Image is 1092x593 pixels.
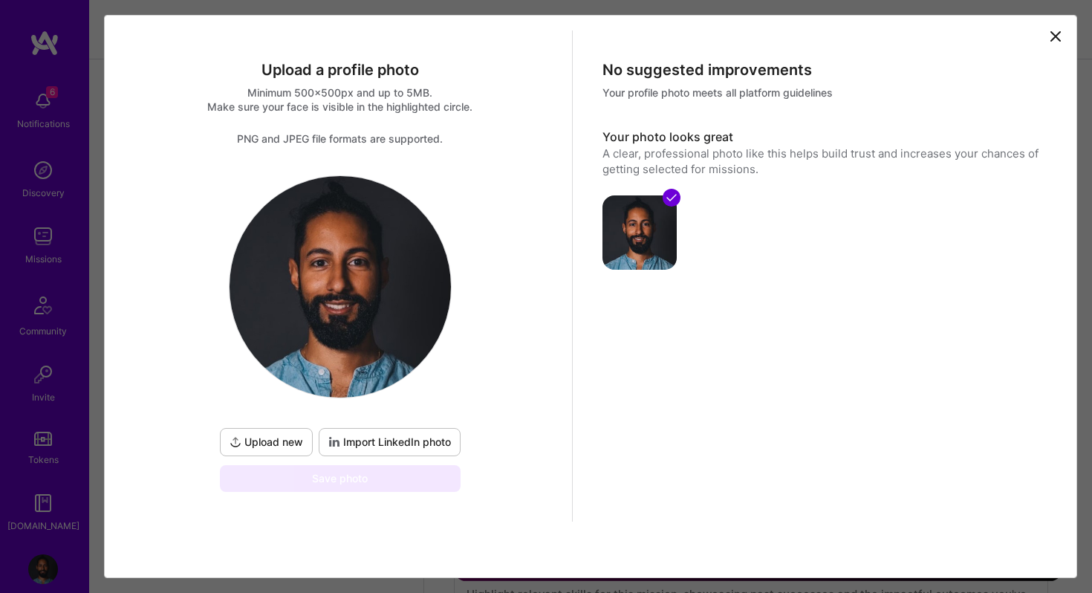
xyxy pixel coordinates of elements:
img: avatar [602,195,677,270]
h3: Your photo looks great [602,129,1044,146]
div: logoUpload newImport LinkedIn photoSave photo [217,175,464,492]
span: Upload new [230,435,303,450]
i: icon UploadDark [230,436,241,448]
div: Make sure your face is visible in the highlighted circle. [120,100,561,114]
i: icon LinkedInDarkV2 [328,436,340,448]
span: Import LinkedIn photo [328,435,451,450]
div: Upload a profile photo [120,60,561,80]
div: PNG and JPEG file formats are supported. [120,132,561,146]
div: To import a profile photo add your LinkedIn URL to your profile. [319,428,461,456]
button: Upload new [220,428,313,456]
div: A clear, professional photo like this helps build trust and increases your chances of getting sel... [602,146,1044,178]
div: Your profile photo meets all platform guidelines [602,85,1044,100]
div: No suggested improvements [602,60,1044,80]
div: Minimum 500x500px and up to 5MB. [120,85,561,100]
img: logo [230,176,451,398]
button: Import LinkedIn photo [319,428,461,456]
